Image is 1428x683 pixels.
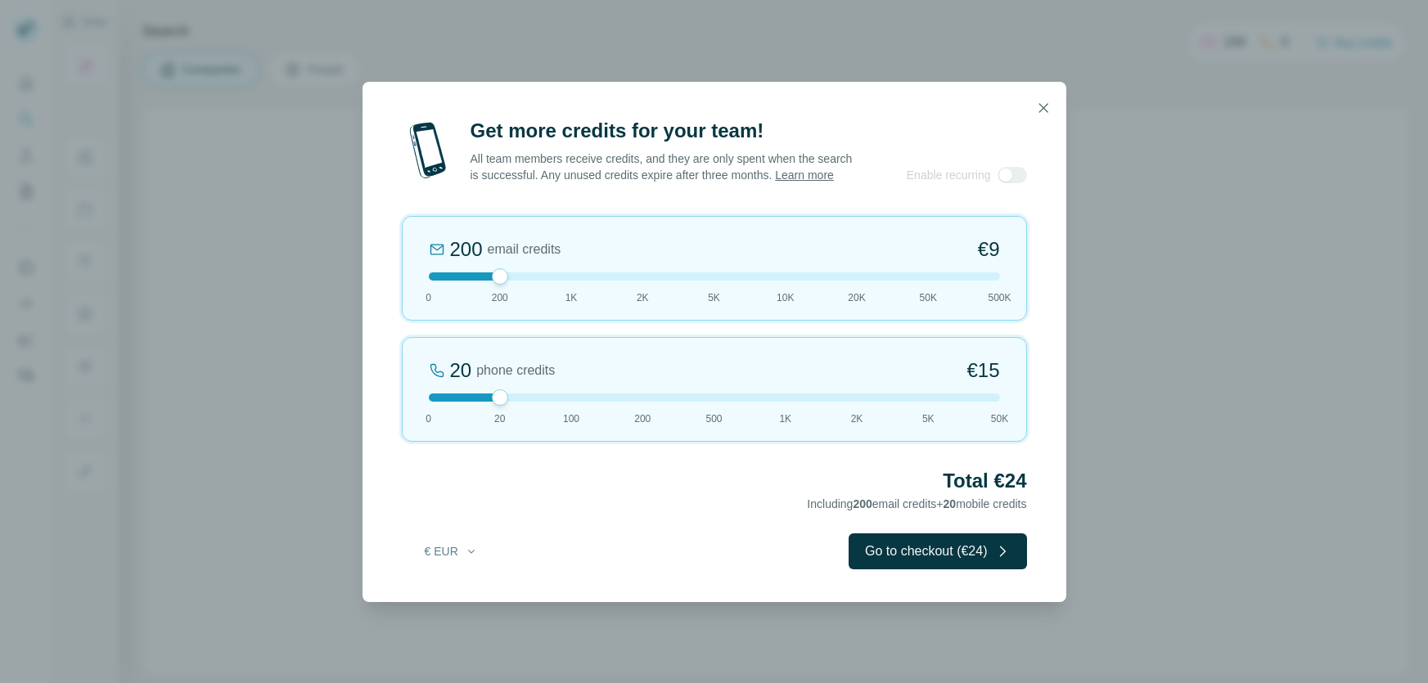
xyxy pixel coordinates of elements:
span: 50K [920,290,937,305]
span: 200 [492,290,508,305]
span: 50K [991,411,1008,426]
span: 200 [853,497,872,510]
span: Enable recurring [907,167,991,183]
span: 5K [708,290,720,305]
div: 20 [450,357,472,384]
span: email credits [488,240,561,259]
div: 200 [450,236,483,263]
span: Including email credits + mobile credits [807,497,1026,510]
span: 500K [988,290,1011,305]
span: 1K [565,290,578,305]
img: mobile-phone [402,118,454,183]
h2: Total €24 [402,468,1027,494]
span: 100 [563,411,579,426]
a: Learn more [775,169,834,182]
span: 2K [851,411,863,426]
span: 1K [779,411,791,426]
span: 0 [426,411,431,426]
button: Go to checkout (€24) [849,533,1026,569]
span: €15 [966,357,999,384]
span: 20K [848,290,865,305]
span: phone credits [476,361,555,380]
span: 0 [426,290,431,305]
span: 2K [637,290,649,305]
span: 500 [705,411,722,426]
span: €9 [978,236,1000,263]
p: All team members receive credits, and they are only spent when the search is successful. Any unus... [471,151,854,183]
span: 10K [777,290,794,305]
span: 5K [922,411,935,426]
span: 20 [944,497,957,510]
button: € EUR [413,537,489,566]
span: 200 [634,411,651,426]
span: 20 [494,411,505,426]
